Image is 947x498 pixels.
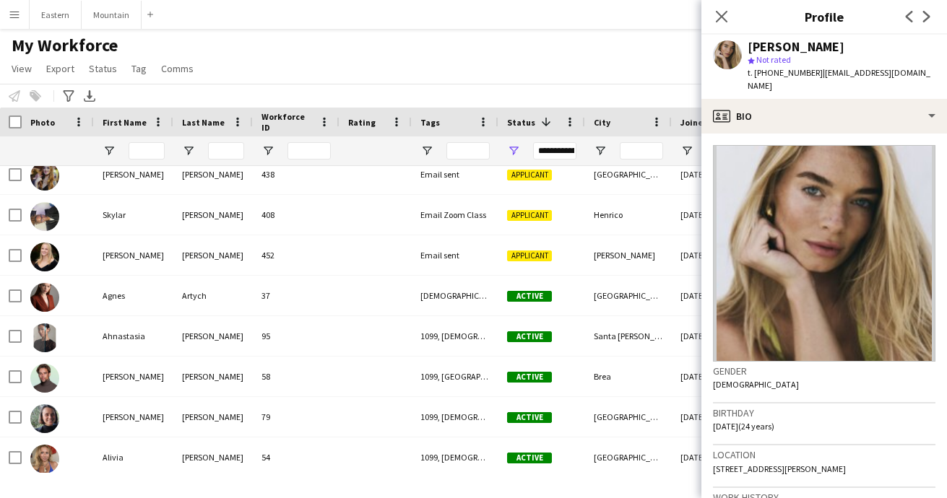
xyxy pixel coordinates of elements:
span: Last Name [182,117,225,128]
div: [PERSON_NAME] [748,40,844,53]
div: [DATE] [672,276,758,315]
span: Active [507,453,552,463]
div: 438 [253,154,340,194]
div: Bio [701,99,947,134]
div: Santa [PERSON_NAME] [585,316,672,356]
span: Export [46,62,74,75]
span: Active [507,331,552,342]
div: Artych [173,276,253,315]
div: [DATE] [672,437,758,477]
img: Skylar Saunders [30,202,59,231]
button: Open Filter Menu [594,144,607,157]
div: [DATE] [672,397,758,437]
div: 1099, [GEOGRAPHIC_DATA], [DEMOGRAPHIC_DATA], [GEOGRAPHIC_DATA] [412,357,498,396]
span: Applicant [507,250,552,261]
span: City [594,117,610,128]
button: Eastern [30,1,82,29]
div: 79 [253,397,340,437]
div: 1099, [DEMOGRAPHIC_DATA], [GEOGRAPHIC_DATA], [GEOGRAPHIC_DATA], Travel Team [412,437,498,477]
div: [GEOGRAPHIC_DATA] [585,276,672,315]
span: Photo [30,117,55,128]
span: Active [507,372,552,383]
h3: Gender [713,364,935,377]
div: 1099, [DEMOGRAPHIC_DATA], [US_STATE], Northeast [412,316,498,356]
h3: Birthday [713,406,935,419]
span: Joined [680,117,709,128]
input: First Name Filter Input [129,142,165,160]
input: Last Name Filter Input [208,142,244,160]
img: Ahnastasia Carlyle [30,323,59,352]
app-action-btn: Advanced filters [60,87,77,105]
div: [DATE] [672,195,758,235]
div: 408 [253,195,340,235]
div: [PERSON_NAME] [94,357,173,396]
div: Agnes [94,276,173,315]
span: Rating [348,117,376,128]
img: Alivia Murdoch [30,445,59,473]
app-action-btn: Export XLSX [81,87,98,105]
div: Email sent [412,235,498,275]
div: [GEOGRAPHIC_DATA] [585,397,672,437]
span: [DEMOGRAPHIC_DATA] [713,379,799,390]
span: Tags [420,117,440,128]
div: 58 [253,357,340,396]
button: Open Filter Menu [261,144,274,157]
span: Status [89,62,117,75]
button: Mountain [82,1,142,29]
div: [PERSON_NAME] [585,235,672,275]
img: Sundy Zimmermann [30,243,59,271]
span: My Workforce [12,35,118,56]
span: Applicant [507,210,552,221]
div: 452 [253,235,340,275]
button: Open Filter Menu [680,144,693,157]
a: View [6,59,38,78]
span: First Name [103,117,147,128]
span: Active [507,291,552,302]
div: Alivia [94,437,173,477]
div: [PERSON_NAME] [94,154,173,194]
input: Workforce ID Filter Input [287,142,331,160]
a: Status [83,59,123,78]
div: [DATE] [672,316,758,356]
div: [PERSON_NAME] [173,195,253,235]
div: Brea [585,357,672,396]
span: Status [507,117,535,128]
div: [PERSON_NAME] [94,235,173,275]
a: Export [40,59,80,78]
span: t. [PHONE_NUMBER] [748,67,823,78]
h3: Location [713,448,935,461]
span: [STREET_ADDRESS][PERSON_NAME] [713,463,846,474]
div: [DATE] [672,154,758,194]
input: City Filter Input [620,142,663,160]
div: Email sent [412,154,498,194]
button: Open Filter Menu [507,144,520,157]
div: [PERSON_NAME] [173,437,253,477]
span: Applicant [507,170,552,180]
a: Tag [126,59,152,78]
img: Crew avatar or photo [713,145,935,362]
div: [PERSON_NAME] [173,357,253,396]
img: Alex Waguespack [30,404,59,433]
div: [GEOGRAPHIC_DATA] [585,437,672,477]
a: Comms [155,59,199,78]
div: [PERSON_NAME] [173,235,253,275]
img: Agnes Artych [30,283,59,312]
span: [DATE] (24 years) [713,421,774,432]
button: Open Filter Menu [103,144,116,157]
div: [DEMOGRAPHIC_DATA], [US_STATE], Northeast, Travel Team, W2 [412,276,498,315]
span: Comms [161,62,194,75]
span: Tag [131,62,147,75]
div: Email Zoom Class [412,195,498,235]
h3: Profile [701,7,947,26]
div: [DATE] [672,235,758,275]
img: Shelby Stephens [30,162,59,191]
div: [PERSON_NAME] [173,397,253,437]
div: 37 [253,276,340,315]
span: Active [507,412,552,423]
div: 1099, [DEMOGRAPHIC_DATA], Northeast [412,397,498,437]
span: Not rated [756,54,791,65]
div: Skylar [94,195,173,235]
div: [GEOGRAPHIC_DATA] [585,154,672,194]
button: Open Filter Menu [420,144,433,157]
button: Open Filter Menu [182,144,195,157]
